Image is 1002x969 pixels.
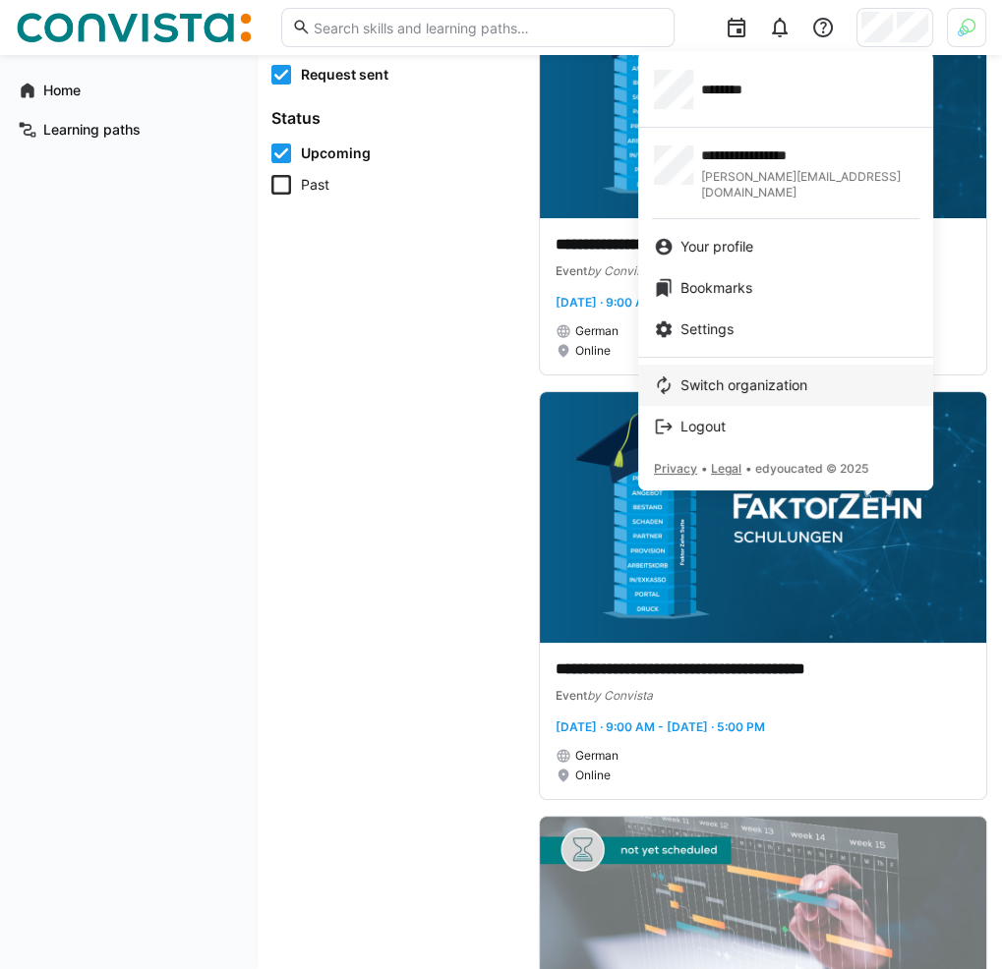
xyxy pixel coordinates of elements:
[654,461,697,476] span: Privacy
[680,278,752,298] span: Bookmarks
[680,319,734,339] span: Settings
[701,169,917,200] span: [PERSON_NAME][EMAIL_ADDRESS][DOMAIN_NAME]
[680,237,753,256] span: Your profile
[680,375,807,395] span: Switch organization
[680,417,726,436] span: Logout
[755,461,868,476] span: edyoucated © 2025
[701,461,707,476] span: •
[711,461,741,476] span: Legal
[745,461,751,476] span: •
